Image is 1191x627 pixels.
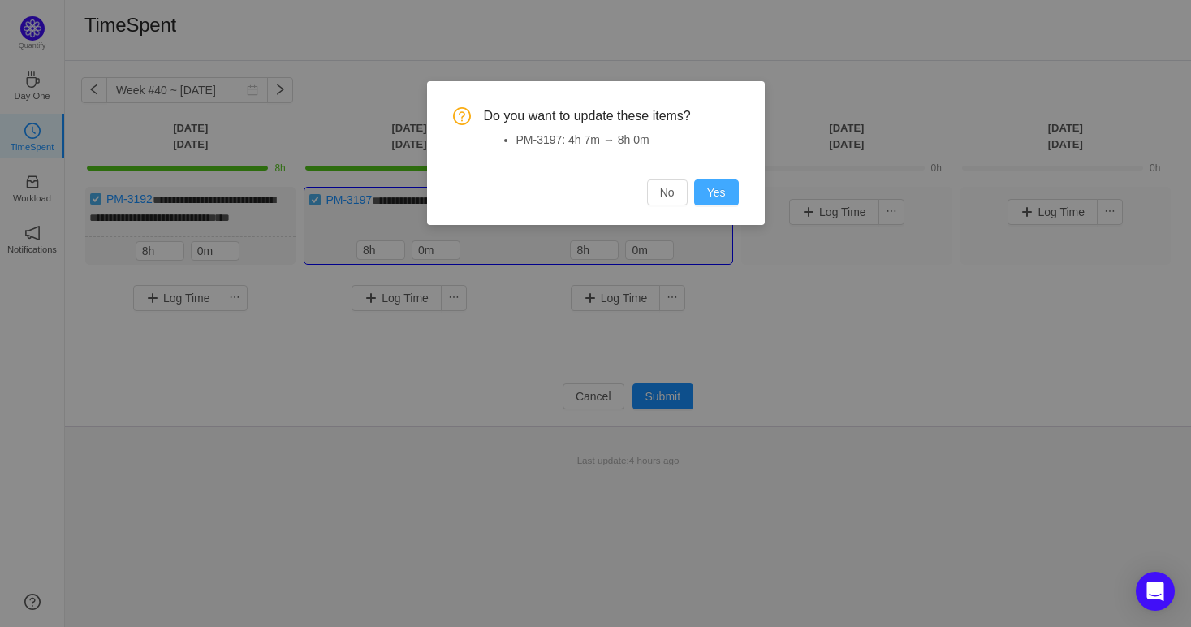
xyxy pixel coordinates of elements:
[516,132,739,149] li: PM-3197: 4h 7m → 8h 0m
[647,179,688,205] button: No
[694,179,739,205] button: Yes
[453,107,471,125] i: icon: question-circle
[484,107,739,125] span: Do you want to update these items?
[1136,572,1175,611] div: Open Intercom Messenger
